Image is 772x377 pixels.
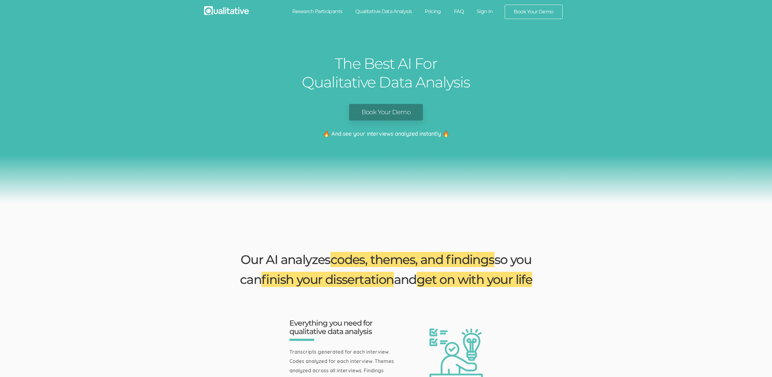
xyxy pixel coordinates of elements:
[289,319,398,336] h3: Everything you need for qualitative data analysis
[418,5,447,18] a: Pricing
[286,5,349,18] a: Research Participants
[447,5,470,18] a: FAQ
[349,5,418,18] a: Qualitative Data Analysis
[301,54,472,92] h1: The Best AI For Qualitative Data Analysis
[5,130,767,138] p: 🔥 And see your interviews analyzed instantly 🔥
[330,252,494,267] span: codes, themes, and findings
[261,272,394,287] span: finish your dissertation
[417,272,532,287] span: get on with your life
[235,250,537,290] h2: Our AI analyzes so you can and
[470,5,499,18] a: Sign In
[349,104,423,120] a: Book Your Demo
[505,5,562,19] a: Book Your Demo
[204,6,249,15] img: Qualitative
